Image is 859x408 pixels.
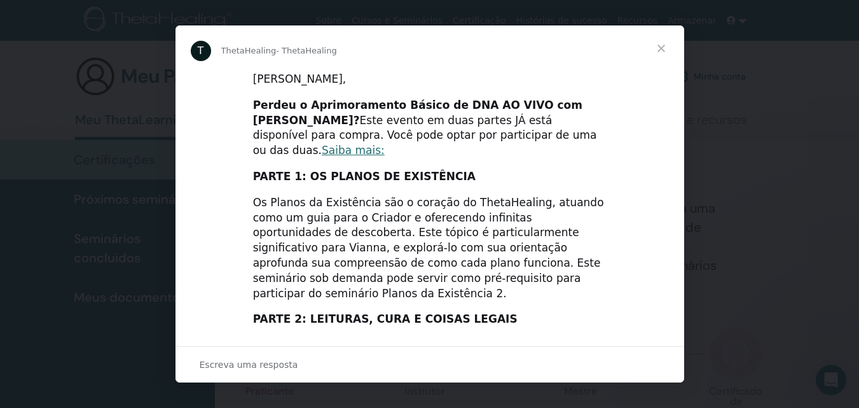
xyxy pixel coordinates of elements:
font: Escreva uma resposta [200,360,298,370]
font: T [198,45,204,57]
div: Abra a conversa e responda [175,346,684,383]
a: Saiba mais: [322,144,385,157]
font: PARTE 2: LEITURAS, CURA E COISAS LEGAIS [253,313,518,325]
font: PARTE 1: OS PLANOS DE EXISTÊNCIA [253,170,476,183]
font: - ThetaHealing [276,46,337,55]
div: Imagem de perfil para ThetaHealing [191,41,211,61]
span: Fechar [638,25,684,71]
font: Os Planos da Existência são o coração do ThetaHealing, atuando como um guia para o Criador e ofer... [253,196,604,300]
font: [PERSON_NAME], [253,73,347,85]
font: Perdeu o Aprimoramento Básico de DNA AO VIVO com [PERSON_NAME]? [253,99,582,127]
font: Este evento em duas partes JÁ está disponível para compra. Você pode optar por participar de uma ... [253,114,597,157]
font: ThetaHealing [221,46,277,55]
